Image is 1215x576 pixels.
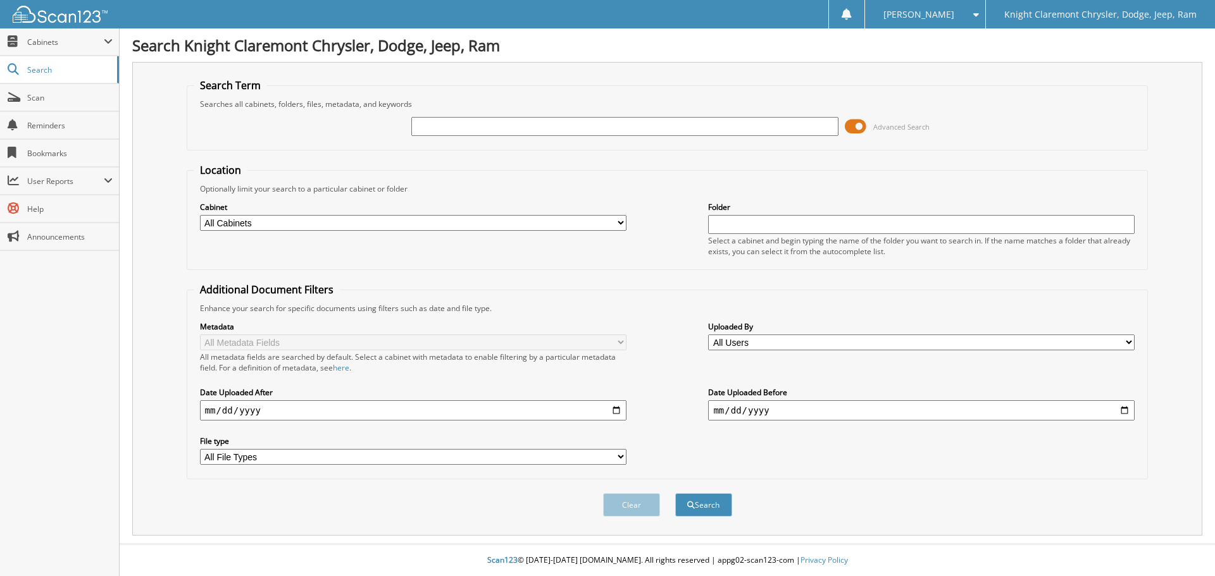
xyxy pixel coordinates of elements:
input: end [708,400,1135,420]
span: Cabinets [27,37,104,47]
label: Folder [708,202,1135,212]
label: Date Uploaded After [200,387,626,398]
input: start [200,400,626,420]
span: Scan [27,92,113,103]
label: Cabinet [200,202,626,212]
label: Metadata [200,321,626,332]
a: here [333,362,349,373]
div: Searches all cabinets, folders, files, metadata, and keywords [194,99,1142,109]
label: Date Uploaded Before [708,387,1135,398]
label: File type [200,436,626,446]
span: Bookmarks [27,148,113,159]
span: Scan123 [487,555,518,565]
img: scan123-logo-white.svg [13,6,108,23]
div: Optionally limit your search to a particular cabinet or folder [194,183,1142,194]
legend: Location [194,163,247,177]
label: Uploaded By [708,321,1135,332]
button: Clear [603,493,660,517]
span: Search [27,64,111,75]
span: Help [27,204,113,214]
div: Select a cabinet and begin typing the name of the folder you want to search in. If the name match... [708,235,1135,257]
span: [PERSON_NAME] [883,11,954,18]
legend: Additional Document Filters [194,283,340,297]
span: Advanced Search [873,122,930,132]
a: Privacy Policy [801,555,848,565]
h1: Search Knight Claremont Chrysler, Dodge, Jeep, Ram [132,35,1202,56]
span: Announcements [27,231,113,242]
span: Knight Claremont Chrysler, Dodge, Jeep, Ram [1004,11,1197,18]
span: User Reports [27,176,104,187]
div: © [DATE]-[DATE] [DOMAIN_NAME]. All rights reserved | appg02-scan123-com | [120,545,1215,576]
span: Reminders [27,120,113,131]
legend: Search Term [194,78,267,92]
button: Search [675,493,732,517]
div: All metadata fields are searched by default. Select a cabinet with metadata to enable filtering b... [200,352,626,373]
div: Enhance your search for specific documents using filters such as date and file type. [194,303,1142,314]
